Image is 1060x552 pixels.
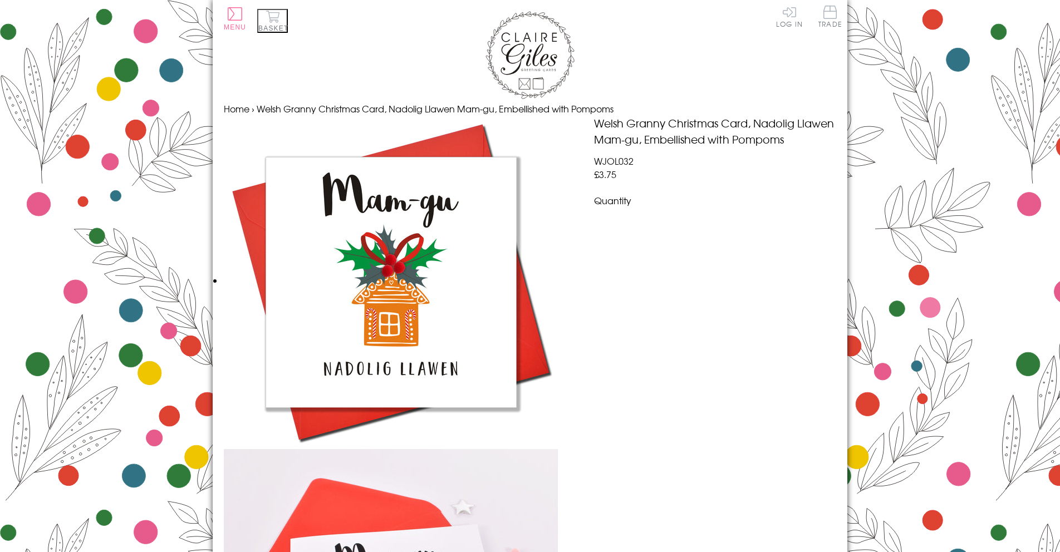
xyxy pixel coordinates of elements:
[776,6,803,27] a: Log In
[594,115,836,147] h1: Welsh Granny Christmas Card, Nadolig Llawen Mam-gu, Embellished with Pompoms
[252,102,254,115] span: ›
[224,115,558,449] img: Welsh Granny Christmas Card, Nadolig Llawen Mam-gu, Embellished with Pompoms
[594,167,616,181] span: £3.75
[594,154,634,167] span: WJOL032
[224,102,836,115] nav: breadcrumbs
[257,9,288,33] button: Basket
[818,6,842,29] a: Trade
[224,102,249,115] a: Home
[257,102,614,115] span: Welsh Granny Christmas Card, Nadolig Llawen Mam-gu, Embellished with Pompoms
[818,6,842,27] span: Trade
[594,194,631,207] label: Quantity
[485,11,575,99] img: Claire Giles Greetings Cards
[224,23,246,31] span: Menu
[224,7,246,31] button: Menu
